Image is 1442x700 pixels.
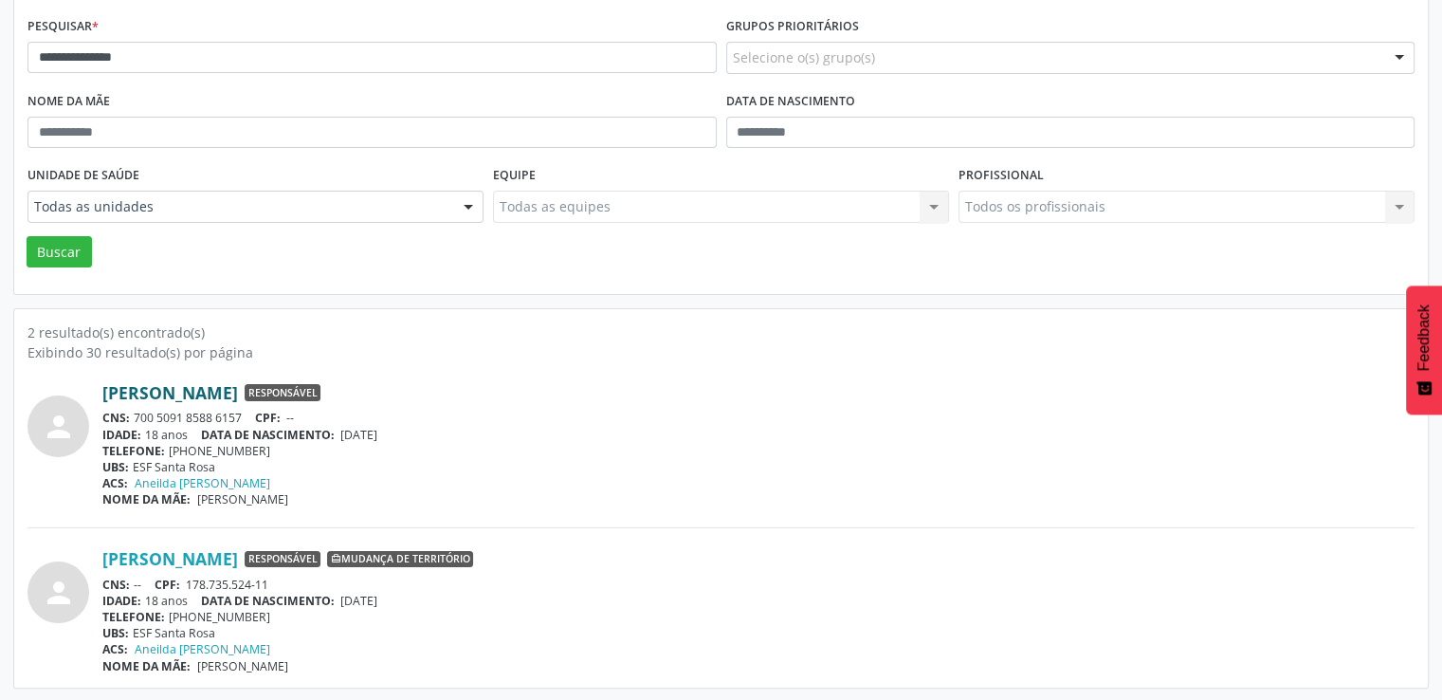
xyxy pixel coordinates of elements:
label: Data de nascimento [726,87,855,117]
span: ACS: [102,641,128,657]
span: Todas as unidades [34,197,445,216]
div: 18 anos [102,593,1415,609]
div: [PHONE_NUMBER] [102,609,1415,625]
div: 18 anos [102,427,1415,443]
button: Feedback - Mostrar pesquisa [1406,286,1442,414]
span: IDADE: [102,427,141,443]
span: NOME DA MÃE: [102,491,191,507]
a: [PERSON_NAME] [102,382,238,403]
span: CPF: [255,410,281,426]
span: NOME DA MÃE: [102,658,191,674]
span: DATA DE NASCIMENTO: [201,427,335,443]
i: person [42,576,76,610]
span: Responsável [245,551,320,568]
span: [PERSON_NAME] [197,658,288,674]
span: Mudança de território [327,551,473,568]
span: UBS: [102,459,129,475]
i: person [42,410,76,444]
label: Pesquisar [27,12,99,42]
span: [DATE] [340,427,377,443]
span: -- [286,410,294,426]
button: Buscar [27,236,92,268]
span: CPF: [155,577,180,593]
div: ESF Santa Rosa [102,625,1415,641]
span: Feedback [1415,304,1433,371]
label: Profissional [958,161,1044,191]
span: 178.735.524-11 [186,577,268,593]
div: 700 5091 8588 6157 [102,410,1415,426]
span: IDADE: [102,593,141,609]
span: CNS: [102,410,130,426]
div: 2 resultado(s) encontrado(s) [27,322,1415,342]
div: Exibindo 30 resultado(s) por página [27,342,1415,362]
span: [PERSON_NAME] [197,491,288,507]
span: Responsável [245,384,320,401]
label: Nome da mãe [27,87,110,117]
span: DATA DE NASCIMENTO: [201,593,335,609]
label: Unidade de saúde [27,161,139,191]
span: TELEFONE: [102,609,165,625]
label: Grupos prioritários [726,12,859,42]
span: TELEFONE: [102,443,165,459]
div: -- [102,577,1415,593]
span: [DATE] [340,593,377,609]
span: CNS: [102,577,130,593]
span: ACS: [102,475,128,491]
span: Selecione o(s) grupo(s) [733,47,875,67]
label: Equipe [493,161,536,191]
span: UBS: [102,625,129,641]
div: [PHONE_NUMBER] [102,443,1415,459]
a: Aneilda [PERSON_NAME] [135,475,270,491]
a: [PERSON_NAME] [102,548,238,569]
a: Aneilda [PERSON_NAME] [135,641,270,657]
div: ESF Santa Rosa [102,459,1415,475]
